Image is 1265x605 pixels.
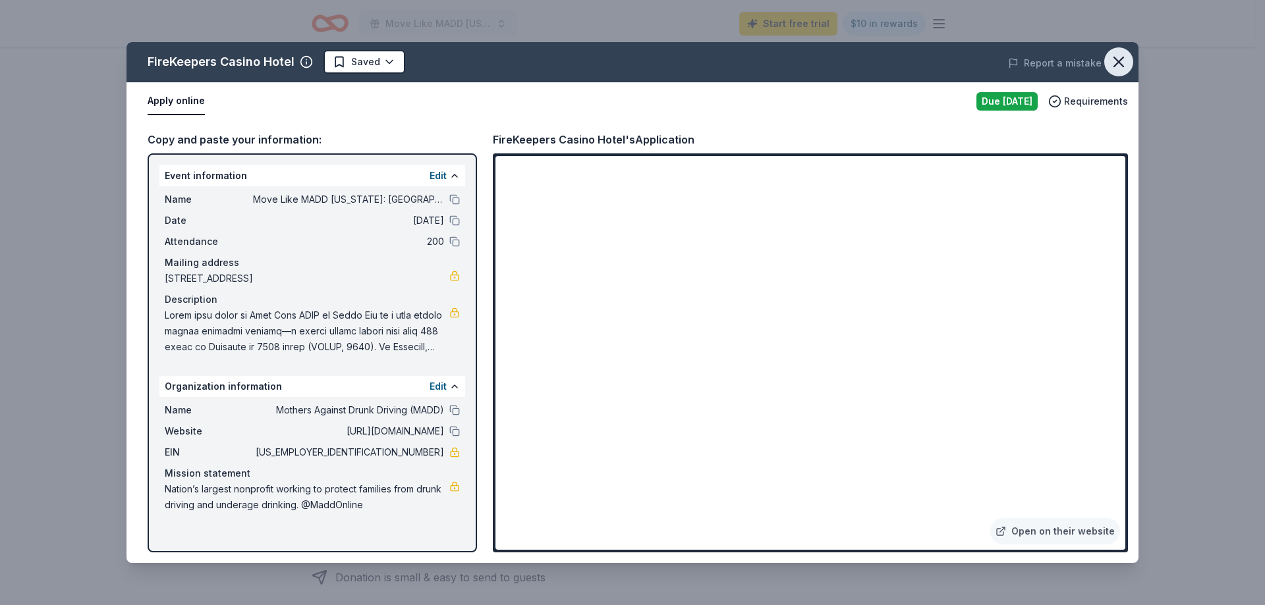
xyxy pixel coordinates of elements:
button: Apply online [148,88,205,115]
button: Edit [430,379,447,394]
span: Saved [351,54,380,70]
span: [STREET_ADDRESS] [165,271,449,286]
div: Organization information [159,376,465,397]
div: FireKeepers Casino Hotel's Application [493,131,694,148]
div: Mailing address [165,255,460,271]
div: Event information [159,165,465,186]
div: FireKeepers Casino Hotel [148,51,295,72]
span: Website [165,423,253,439]
span: [US_EMPLOYER_IDENTIFICATION_NUMBER] [253,444,444,460]
span: Nation’s largest nonprofit working to protect families from drunk driving and underage drinking. ... [165,481,449,513]
span: Attendance [165,234,253,250]
div: Copy and paste your information: [148,131,477,148]
div: Due [DATE] [976,92,1038,111]
span: Mothers Against Drunk Driving (MADD) [253,402,444,418]
button: Report a mistake [1008,55,1102,71]
div: Description [165,292,460,307]
span: [URL][DOMAIN_NAME] [253,423,444,439]
span: 200 [253,234,444,250]
span: [DATE] [253,213,444,228]
span: EIN [165,444,253,460]
a: Open on their website [990,518,1120,544]
span: Lorem ipsu dolor si Amet Cons ADIP el Seddo Eiu te i utla etdolo magnaa enimadmi veniamq—n exerci... [165,307,449,355]
span: Move Like MADD [US_STATE]: [GEOGRAPHIC_DATA] 2025 [253,192,444,207]
span: Name [165,402,253,418]
button: Edit [430,168,447,184]
span: Requirements [1064,93,1128,109]
span: Name [165,192,253,207]
span: Date [165,213,253,228]
button: Saved [323,50,405,74]
button: Requirements [1048,93,1128,109]
div: Mission statement [165,465,460,481]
